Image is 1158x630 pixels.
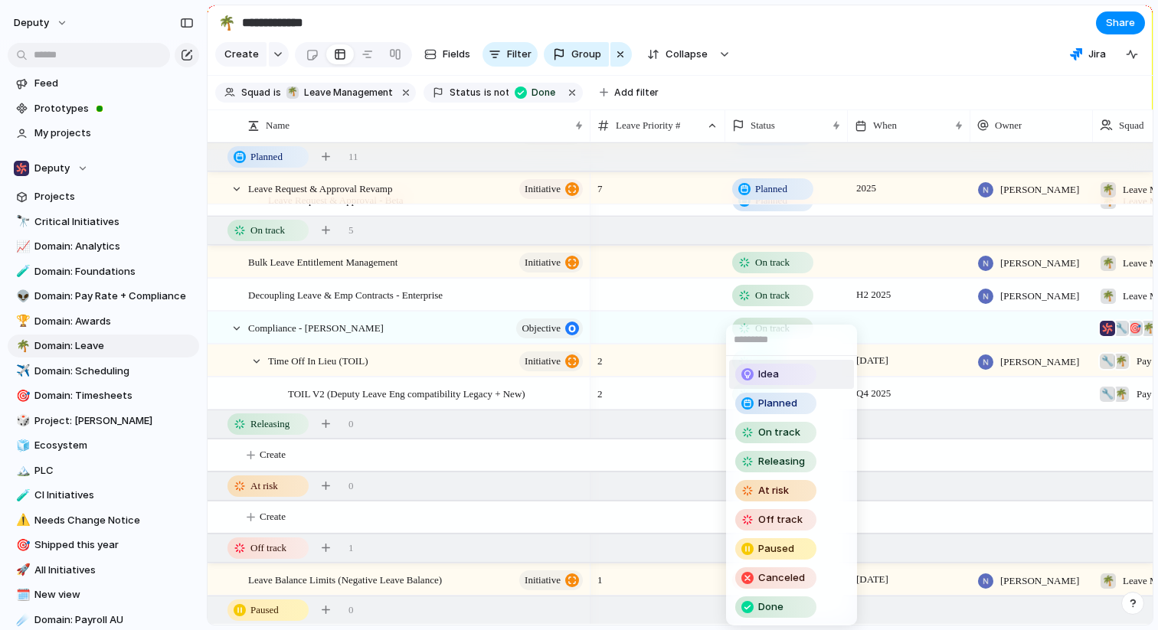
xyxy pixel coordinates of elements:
span: At risk [758,483,789,498]
span: Idea [758,367,779,382]
span: Canceled [758,570,805,586]
span: Done [758,599,783,615]
span: Planned [758,396,797,411]
span: Releasing [758,454,805,469]
span: On track [758,425,800,440]
span: Off track [758,512,803,527]
span: Paused [758,541,794,557]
